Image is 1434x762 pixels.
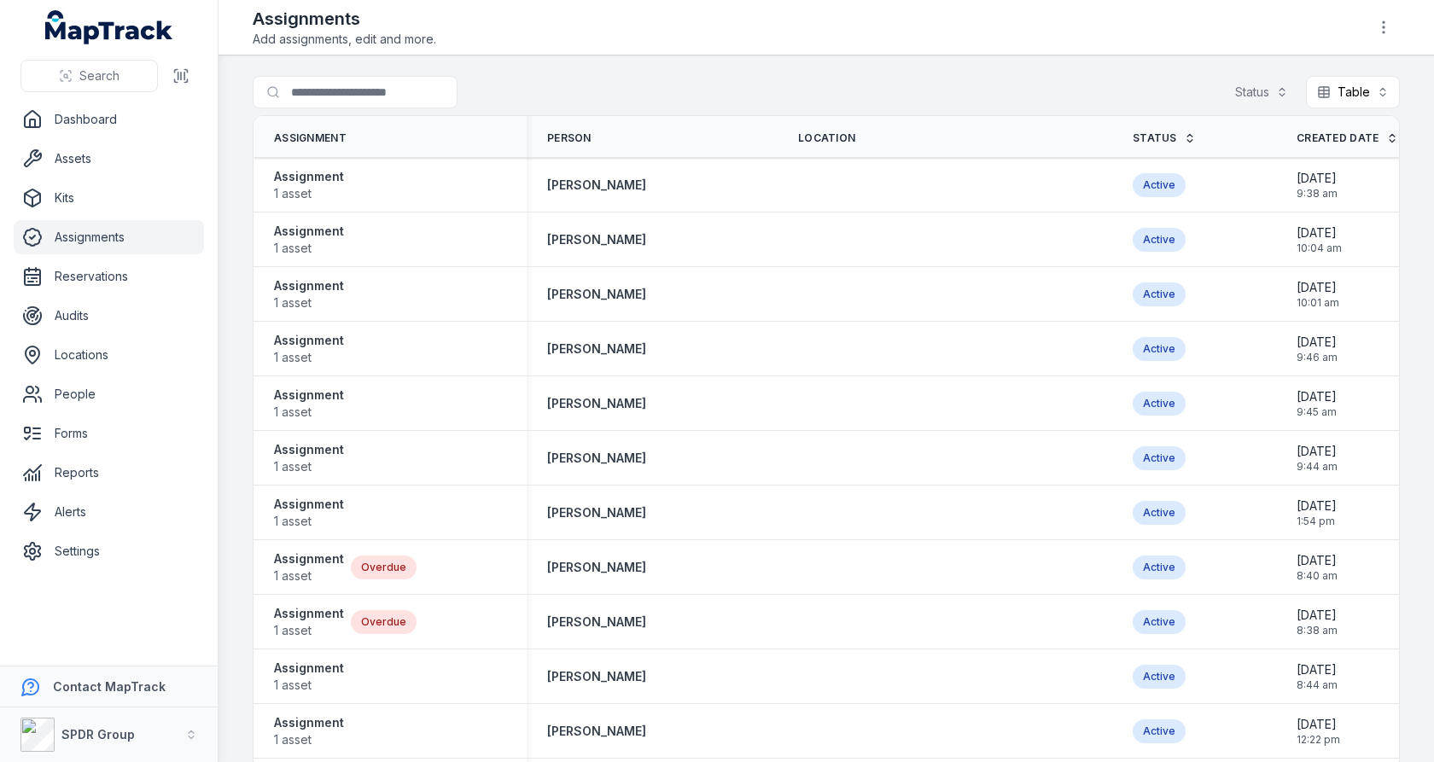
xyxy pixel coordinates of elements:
a: Assignment1 asset [274,168,344,202]
span: 1 asset [274,622,344,639]
a: Assignment1 asset [274,387,344,421]
span: Assignment [274,131,347,145]
a: Forms [14,416,204,451]
span: 10:01 am [1297,296,1339,310]
a: Assignment1 asset [274,332,344,366]
a: [PERSON_NAME] [547,177,646,194]
span: 8:40 am [1297,569,1338,583]
time: 01/07/2025, 1:54:33 pm [1297,497,1337,528]
span: 9:46 am [1297,351,1338,364]
a: Audits [14,299,204,333]
span: 9:45 am [1297,405,1337,419]
span: 1:54 pm [1297,515,1337,528]
time: 15/05/2025, 8:44:14 am [1297,661,1338,692]
a: [PERSON_NAME] [547,614,646,631]
div: Active [1133,282,1186,306]
a: Reports [14,456,204,490]
strong: Assignment [274,496,344,513]
a: Created Date [1297,131,1398,145]
strong: Assignment [274,441,344,458]
div: Active [1133,446,1186,470]
a: [PERSON_NAME] [547,668,646,685]
span: Person [547,131,592,145]
strong: Assignment [274,714,344,731]
span: 1 asset [274,185,344,202]
span: [DATE] [1297,170,1338,187]
span: 9:44 am [1297,460,1338,474]
h2: Assignments [253,7,436,31]
div: Active [1133,392,1186,416]
a: Assignment1 asset [274,277,344,311]
span: [DATE] [1297,497,1337,515]
time: 26/08/2025, 9:38:33 am [1297,170,1338,201]
a: Settings [14,534,204,568]
strong: Assignment [274,605,344,622]
div: Active [1133,665,1186,689]
span: 9:38 am [1297,187,1338,201]
time: 29/05/2025, 8:38:43 am [1297,607,1338,637]
span: [DATE] [1297,552,1338,569]
a: Kits [14,181,204,215]
strong: Assignment [274,223,344,240]
span: 1 asset [274,349,344,366]
div: Active [1133,556,1186,579]
span: 10:04 am [1297,241,1342,255]
a: Assignment1 asset [274,550,344,585]
a: Alerts [14,495,204,529]
time: 20/08/2025, 9:44:29 am [1297,443,1338,474]
a: Dashboard [14,102,204,137]
span: 1 asset [274,404,344,421]
button: Table [1306,76,1400,108]
a: Assignment1 asset [274,660,344,694]
span: 1 asset [274,513,344,530]
strong: [PERSON_NAME] [547,504,646,521]
span: Add assignments, edit and more. [253,31,436,48]
span: [DATE] [1297,443,1338,460]
div: Overdue [351,610,417,634]
a: [PERSON_NAME] [547,723,646,740]
a: Assignments [14,220,204,254]
time: 29/05/2025, 8:40:46 am [1297,552,1338,583]
span: [DATE] [1297,334,1338,351]
a: [PERSON_NAME] [547,340,646,358]
a: Status [1133,131,1196,145]
div: Active [1133,337,1186,361]
a: [PERSON_NAME] [547,559,646,576]
div: Active [1133,501,1186,525]
a: [PERSON_NAME] [547,450,646,467]
time: 28/04/2025, 12:22:31 pm [1297,716,1340,747]
strong: Assignment [274,550,344,567]
span: [DATE] [1297,279,1339,296]
span: Location [798,131,855,145]
time: 20/08/2025, 9:46:59 am [1297,334,1338,364]
span: 1 asset [274,567,344,585]
a: Assignment1 asset [274,496,344,530]
a: Assignment1 asset [274,223,344,257]
span: 1 asset [274,677,344,694]
div: Overdue [351,556,417,579]
div: Active [1133,610,1186,634]
span: Search [79,67,119,84]
span: 8:44 am [1297,678,1338,692]
time: 20/08/2025, 10:04:10 am [1297,224,1342,255]
span: 8:38 am [1297,624,1338,637]
strong: [PERSON_NAME] [547,286,646,303]
a: Assignment1 asset [274,605,344,639]
span: [DATE] [1297,716,1340,733]
button: Status [1224,76,1299,108]
a: [PERSON_NAME] [547,231,646,248]
span: 1 asset [274,458,344,475]
a: [PERSON_NAME] [547,395,646,412]
div: Active [1133,719,1186,743]
span: Status [1133,131,1177,145]
a: People [14,377,204,411]
a: Assets [14,142,204,176]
